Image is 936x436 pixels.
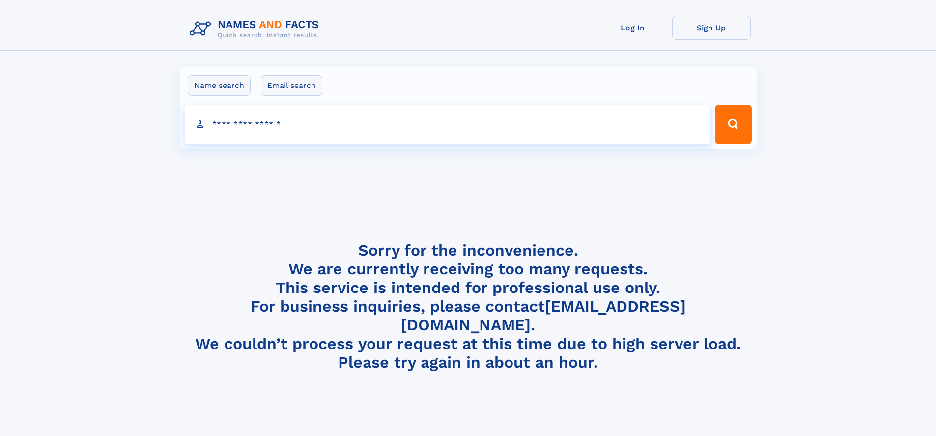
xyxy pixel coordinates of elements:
[261,75,322,96] label: Email search
[185,105,711,144] input: search input
[186,241,751,372] h4: Sorry for the inconvenience. We are currently receiving too many requests. This service is intend...
[594,16,672,40] a: Log In
[715,105,751,144] button: Search Button
[186,16,327,42] img: Logo Names and Facts
[672,16,751,40] a: Sign Up
[188,75,251,96] label: Name search
[401,297,686,334] a: [EMAIL_ADDRESS][DOMAIN_NAME]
